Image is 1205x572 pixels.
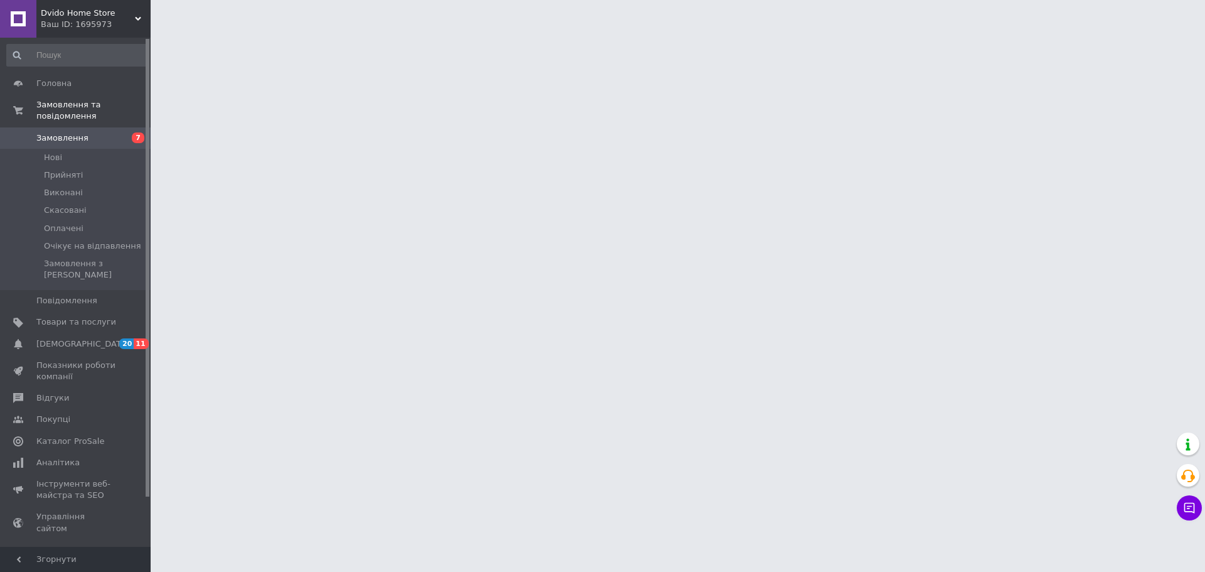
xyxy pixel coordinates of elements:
span: 20 [119,338,134,349]
span: Гаманець компанії [36,544,116,567]
span: Аналітика [36,457,80,468]
span: Показники роботи компанії [36,360,116,382]
span: Головна [36,78,72,89]
span: Dvido Home Store [41,8,135,19]
span: Виконані [44,187,83,198]
span: Відгуки [36,392,69,404]
span: Повідомлення [36,295,97,306]
div: Ваш ID: 1695973 [41,19,151,30]
span: Замовлення з [PERSON_NAME] [44,258,147,281]
span: Товари та послуги [36,316,116,328]
input: Пошук [6,44,148,67]
span: [DEMOGRAPHIC_DATA] [36,338,129,350]
button: Чат з покупцем [1177,495,1202,521]
span: Інструменти веб-майстра та SEO [36,478,116,501]
span: Оплачені [44,223,83,234]
span: 7 [132,132,144,143]
span: Замовлення [36,132,88,144]
span: 11 [134,338,148,349]
span: Очікує на відпавлення [44,240,141,252]
span: Скасовані [44,205,87,216]
span: Прийняті [44,170,83,181]
span: Управління сайтом [36,511,116,534]
span: Нові [44,152,62,163]
span: Покупці [36,414,70,425]
span: Замовлення та повідомлення [36,99,151,122]
span: Каталог ProSale [36,436,104,447]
